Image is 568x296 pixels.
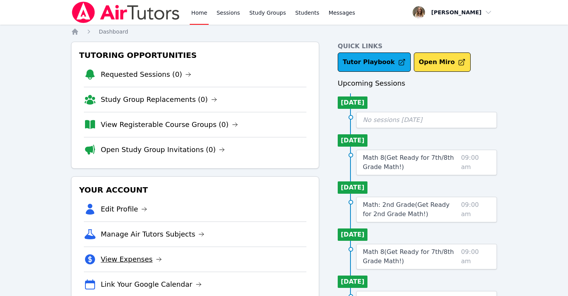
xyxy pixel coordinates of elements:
a: View Expenses [101,254,162,265]
span: 09:00 am [461,247,490,266]
span: Dashboard [99,29,128,35]
li: [DATE] [338,181,367,194]
a: Tutor Playbook [338,52,411,72]
li: [DATE] [338,276,367,288]
h3: Upcoming Sessions [338,78,497,89]
span: Messages [328,9,355,17]
span: 09:00 am [461,153,490,172]
a: Dashboard [99,28,128,36]
li: [DATE] [338,228,367,241]
a: Link Your Google Calendar [101,279,202,290]
span: 09:00 am [461,200,490,219]
a: View Registerable Course Groups (0) [101,119,238,130]
span: Math: 2nd Grade ( Get Ready for 2nd Grade Math! ) [363,201,449,218]
h4: Quick Links [338,42,497,51]
li: [DATE] [338,96,367,109]
span: No sessions [DATE] [363,116,422,123]
a: Requested Sessions (0) [101,69,192,80]
a: Math 8(Get Ready for 7th/8th Grade Math!) [363,247,458,266]
a: Open Study Group Invitations (0) [101,144,225,155]
a: Edit Profile [101,204,148,215]
a: Study Group Replacements (0) [101,94,217,105]
a: Math 8(Get Ready for 7th/8th Grade Math!) [363,153,458,172]
img: Air Tutors [71,2,180,23]
span: Math 8 ( Get Ready for 7th/8th Grade Math! ) [363,154,454,171]
span: Math 8 ( Get Ready for 7th/8th Grade Math! ) [363,248,454,265]
h3: Tutoring Opportunities [78,48,313,62]
nav: Breadcrumb [71,28,497,36]
button: Open Miro [414,52,471,72]
li: [DATE] [338,134,367,147]
a: Math: 2nd Grade(Get Ready for 2nd Grade Math!) [363,200,458,219]
h3: Your Account [78,183,313,197]
a: Manage Air Tutors Subjects [101,229,205,240]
